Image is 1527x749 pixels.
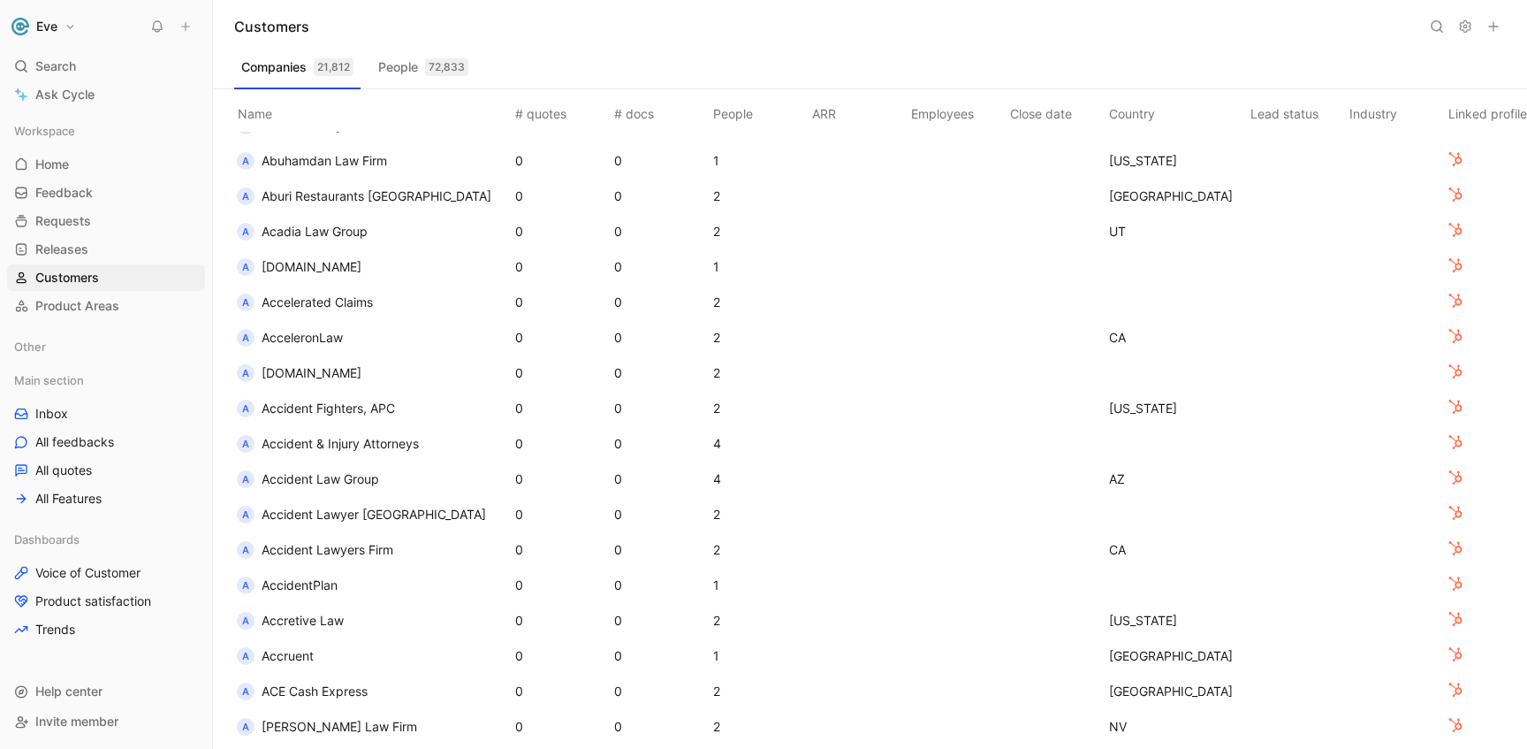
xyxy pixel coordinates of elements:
[611,497,710,532] td: 0
[7,367,205,512] div: Main sectionInboxAll feedbacksAll quotesAll Features
[35,462,92,479] span: All quotes
[237,683,254,700] div: A
[35,490,102,508] span: All Features
[35,269,99,287] span: Customers
[7,678,205,705] div: Help center
[35,684,103,699] span: Help center
[611,89,710,132] th: # docs
[7,118,205,144] div: Workspace
[7,560,205,586] a: Voice of Customer
[710,179,809,214] td: 2
[1105,674,1247,709] td: [GEOGRAPHIC_DATA]
[231,359,368,387] button: a[DOMAIN_NAME]
[611,426,710,462] td: 0
[710,532,809,568] td: 2
[231,218,374,246] button: AAcadia Law Group
[512,320,611,355] td: 0
[262,471,379,486] span: Accident Law Group
[611,179,710,214] td: 0
[1346,89,1445,132] th: Industry
[7,457,205,484] a: All quotes
[1105,320,1247,355] td: CA
[7,485,205,512] a: All Features
[14,531,80,548] span: Dashboards
[611,532,710,568] td: 0
[237,187,254,205] div: A
[231,465,385,493] button: AAccident Law Group
[908,89,1007,132] th: Employees
[231,642,320,670] button: AAccruent
[7,264,205,291] a: Customers
[237,400,254,417] div: A
[231,571,344,600] button: AAccidentPlan
[180,564,198,582] button: View actions
[35,405,68,423] span: Inbox
[1105,603,1247,638] td: [US_STATE]
[611,709,710,745] td: 0
[512,497,611,532] td: 0
[11,18,29,35] img: Eve
[262,719,417,734] span: [PERSON_NAME] Law Firm
[710,674,809,709] td: 2
[14,338,46,355] span: Other
[36,19,57,34] h1: Eve
[611,355,710,391] td: 0
[231,607,350,635] button: AAccretive Law
[237,223,254,241] div: A
[512,568,611,603] td: 0
[7,293,205,319] a: Product Areas
[1105,532,1247,568] td: CA
[262,507,486,522] span: Accident Lawyer [GEOGRAPHIC_DATA]
[7,526,205,553] div: Dashboards
[7,708,205,735] div: Invite member
[512,391,611,426] td: 0
[35,156,69,173] span: Home
[371,53,475,81] button: People
[710,603,809,638] td: 2
[35,84,95,105] span: Ask Cycle
[231,147,393,175] button: AAbuhamdan Law Firm
[611,674,710,709] td: 0
[14,371,84,389] span: Main section
[35,564,141,582] span: Voice of Customer
[611,320,710,355] td: 0
[237,506,254,524] div: A
[7,333,205,360] div: Other
[1247,89,1346,132] th: Lead status
[262,365,361,380] span: [DOMAIN_NAME]
[710,320,809,355] td: 2
[231,536,399,564] button: AAccident Lawyers Firm
[611,391,710,426] td: 0
[35,241,88,258] span: Releases
[35,592,151,610] span: Product satisfaction
[231,324,349,352] button: AAcceleronLaw
[35,184,93,202] span: Feedback
[262,224,368,239] span: Acadia Law Group
[611,143,710,179] td: 0
[611,214,710,249] td: 0
[710,391,809,426] td: 2
[237,258,254,276] div: a
[7,588,205,615] a: Product satisfaction
[35,297,119,315] span: Product Areas
[7,14,80,39] button: EveEve
[231,182,498,210] button: AAburi Restaurants [GEOGRAPHIC_DATA]
[262,259,361,274] span: [DOMAIN_NAME]
[180,621,198,638] button: View actions
[710,89,809,132] th: People
[35,433,114,451] span: All feedbacks
[710,638,809,674] td: 1
[809,89,908,132] th: ARR
[35,56,76,77] span: Search
[262,542,393,557] span: Accident Lawyers Firm
[611,462,710,497] td: 0
[7,429,205,455] a: All feedbacks
[262,401,395,416] span: Accident Fighters, APC
[7,151,205,178] a: Home
[231,394,401,423] button: AAccident Fighters, APC
[7,333,205,365] div: Other
[1105,709,1247,745] td: NV
[611,603,710,638] td: 0
[262,294,373,310] span: Accelerated Claims
[262,330,343,345] span: AcceleronLaw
